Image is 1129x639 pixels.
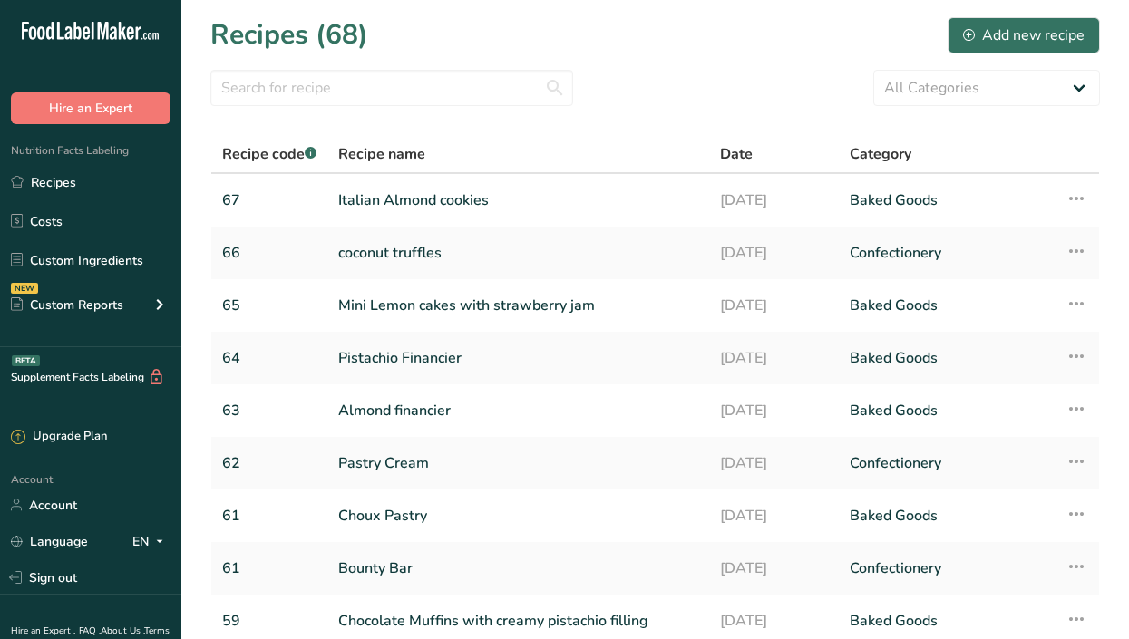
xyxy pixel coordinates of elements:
[79,624,101,637] a: FAQ .
[132,530,170,552] div: EN
[101,624,144,637] a: About Us .
[338,549,698,587] a: Bounty Bar
[338,143,425,165] span: Recipe name
[850,286,1044,324] a: Baked Goods
[11,526,88,557] a: Language
[222,286,316,324] a: 65
[850,392,1044,430] a: Baked Goods
[850,549,1044,587] a: Confectionery
[338,444,698,482] a: Pastry Cream
[720,392,828,430] a: [DATE]
[850,339,1044,377] a: Baked Goods
[720,339,828,377] a: [DATE]
[850,497,1044,535] a: Baked Goods
[11,92,170,124] button: Hire an Expert
[720,497,828,535] a: [DATE]
[210,15,368,55] h1: Recipes (68)
[963,24,1085,46] div: Add new recipe
[720,444,828,482] a: [DATE]
[720,181,828,219] a: [DATE]
[222,144,316,164] span: Recipe code
[338,339,698,377] a: Pistachio Financier
[11,624,75,637] a: Hire an Expert .
[222,339,316,377] a: 64
[948,17,1100,53] button: Add new recipe
[720,143,753,165] span: Date
[720,234,828,272] a: [DATE]
[11,428,107,446] div: Upgrade Plan
[222,181,316,219] a: 67
[222,549,316,587] a: 61
[850,181,1044,219] a: Baked Goods
[1067,577,1111,621] iframe: Intercom live chat
[338,392,698,430] a: Almond financier
[222,497,316,535] a: 61
[11,295,123,315] div: Custom Reports
[720,286,828,324] a: [DATE]
[338,181,698,219] a: Italian Almond cookies
[720,549,828,587] a: [DATE]
[222,392,316,430] a: 63
[850,234,1044,272] a: Confectionery
[850,143,911,165] span: Category
[222,234,316,272] a: 66
[12,355,40,366] div: BETA
[338,234,698,272] a: coconut truffles
[338,497,698,535] a: Choux Pastry
[222,444,316,482] a: 62
[11,283,38,294] div: NEW
[210,70,573,106] input: Search for recipe
[850,444,1044,482] a: Confectionery
[338,286,698,324] a: Mini Lemon cakes with strawberry jam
